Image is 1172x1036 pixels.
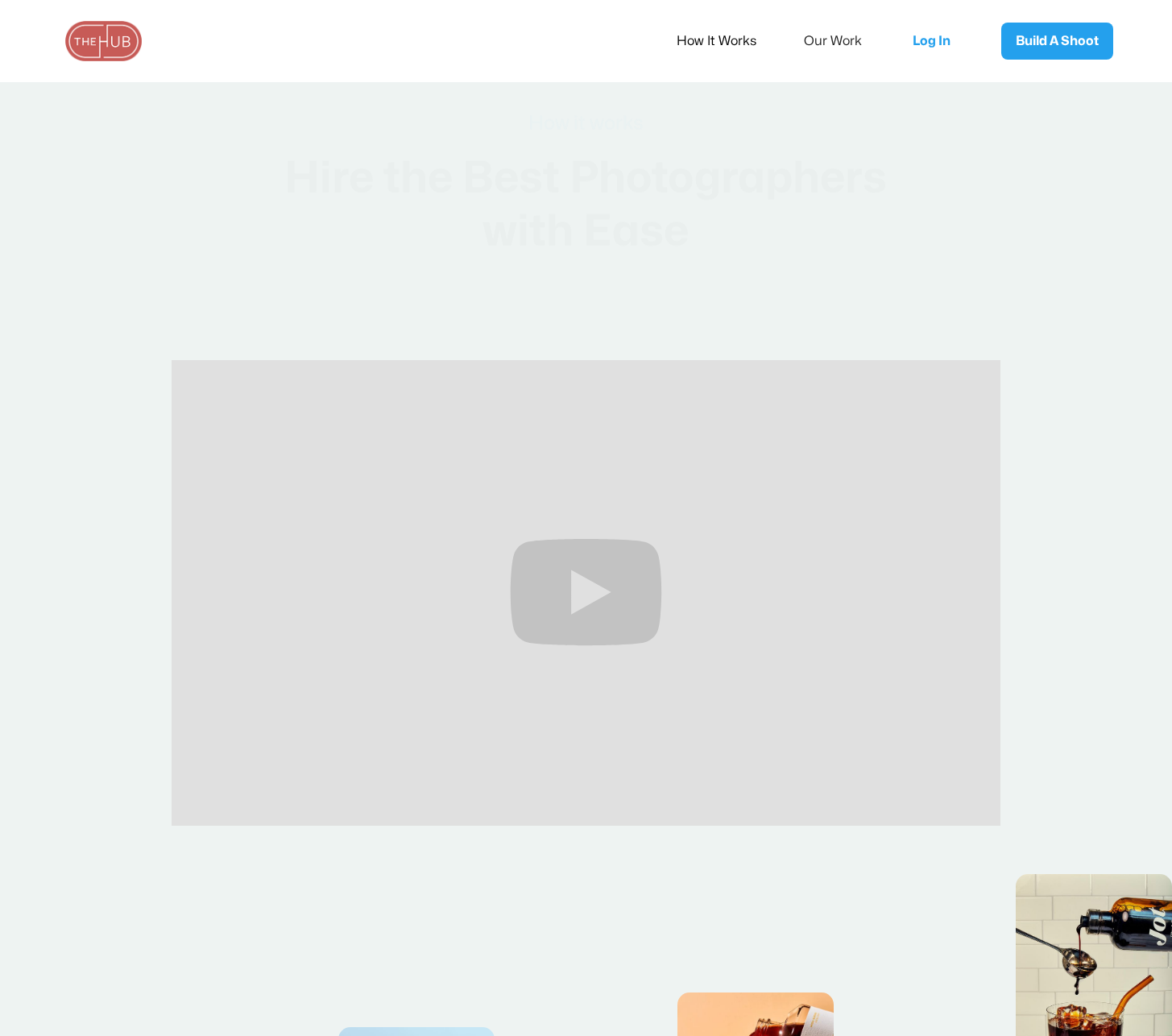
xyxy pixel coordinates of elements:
p: Welcome to The Hub, a community of 40,000 highly vetted photographers in major cities. Post your ... [278,292,893,354]
a: Log In [897,15,977,68]
a: Build A Shoot [1001,23,1113,60]
a: How It Works [677,24,778,58]
h1: Hire the Best Photographers with Ease [278,153,893,259]
a: Our Work [804,24,884,58]
div: How it works [278,114,893,135]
